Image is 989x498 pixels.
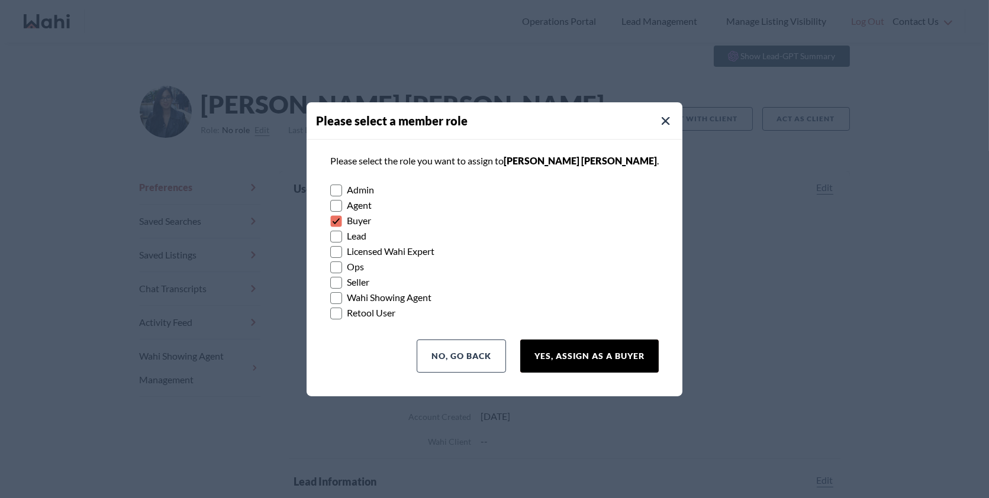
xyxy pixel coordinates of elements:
[330,274,659,290] label: Seller
[659,114,673,128] button: Close Modal
[330,244,659,259] label: Licensed Wahi Expert
[330,290,659,305] label: Wahi Showing Agent
[330,305,659,321] label: Retool User
[504,155,657,166] span: [PERSON_NAME] [PERSON_NAME]
[417,339,506,373] button: No, Go Back
[330,154,659,168] p: Please select the role you want to assign to .
[330,198,659,213] label: Agent
[330,213,659,228] label: Buyer
[520,339,659,373] button: Yes, Assign as a Buyer
[330,259,659,274] label: Ops
[316,112,682,130] h4: Please select a member role
[330,228,659,244] label: Lead
[330,182,659,198] label: Admin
